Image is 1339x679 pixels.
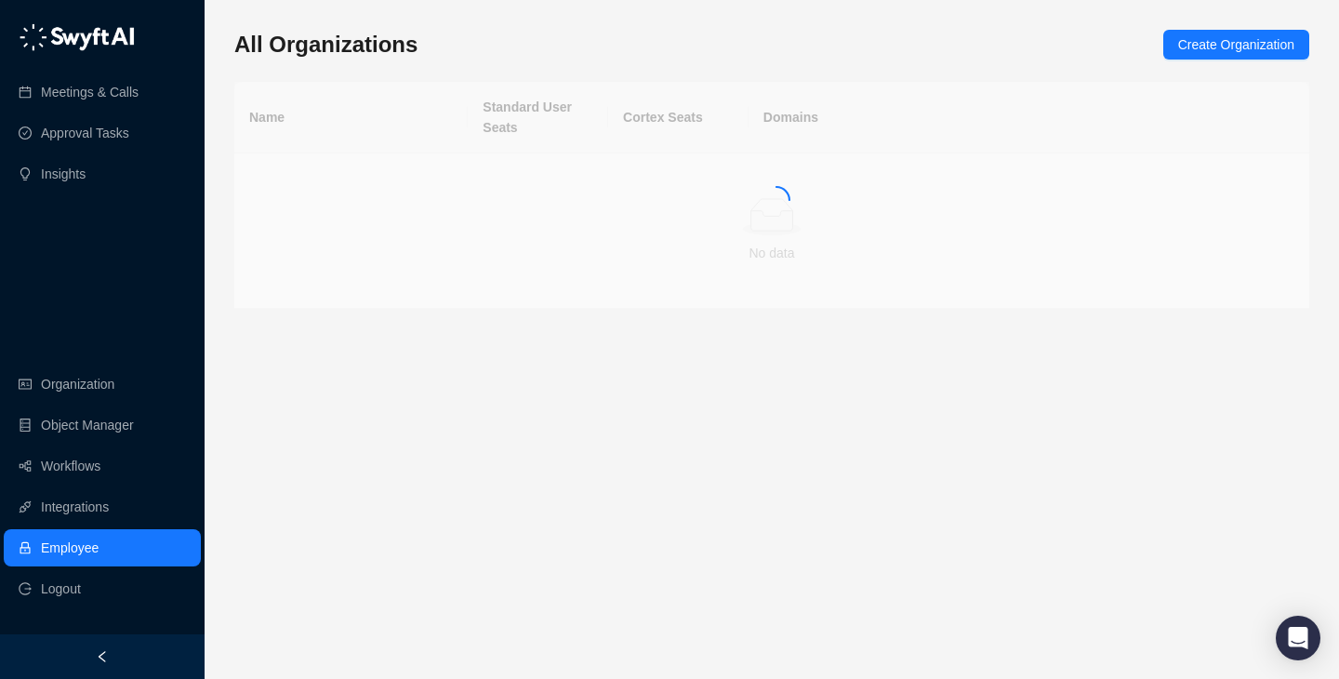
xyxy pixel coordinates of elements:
button: Create Organization [1163,30,1309,60]
h3: All Organizations [234,30,418,60]
span: loading [762,186,790,214]
span: left [96,650,109,663]
a: Meetings & Calls [41,73,139,111]
span: logout [19,582,32,595]
a: Organization [41,366,114,403]
span: Create Organization [1178,34,1294,55]
a: Workflows [41,447,100,485]
span: Logout [41,570,81,607]
div: Open Intercom Messenger [1276,616,1320,660]
a: Integrations [41,488,109,526]
a: Object Manager [41,406,134,444]
img: logo-05li4sbe.png [19,23,135,51]
a: Employee [41,529,99,566]
a: Insights [41,155,86,193]
a: Approval Tasks [41,114,129,152]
